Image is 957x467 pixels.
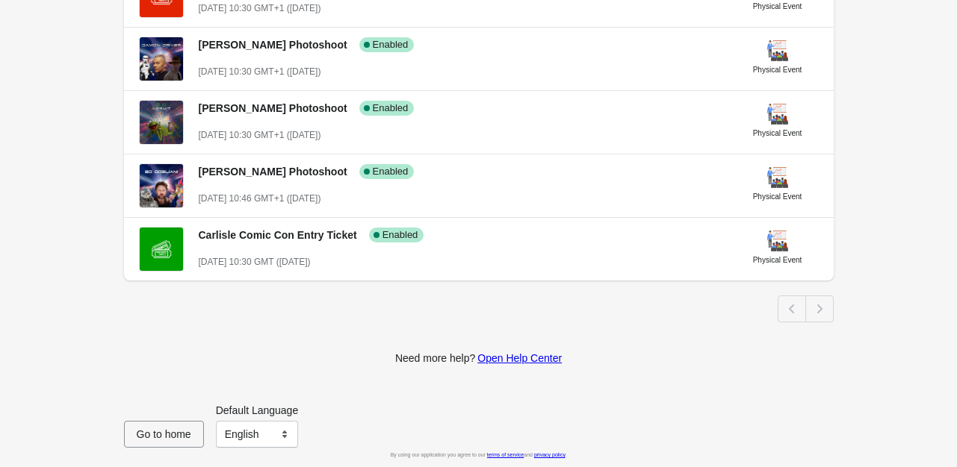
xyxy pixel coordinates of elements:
[124,421,204,448] button: Go to home
[124,428,204,440] a: Go to home
[199,130,321,140] span: [DATE] 10:30 GMT+1 ([DATE])
[778,295,834,322] nav: Pagination
[199,229,357,241] span: Carlisle Comic Con Entry Ticket
[140,37,183,81] img: Damon Driver Photoshoot
[199,166,347,178] span: [PERSON_NAME] Photoshoot
[199,193,321,204] span: [DATE] 10:46 GMT+1 ([DATE])
[477,352,562,364] a: Open Help Center
[766,102,790,126] img: physical-event-845dc57dcf8a37f45bd70f14adde54f6.png
[766,229,790,253] img: physical-event-845dc57dcf8a37f45bd70f14adde54f6.png
[766,39,790,63] img: physical-event-845dc57dcf8a37f45bd70f14adde54f6.png
[216,403,299,418] label: Default Language
[124,448,834,463] div: By using our application you agree to our and .
[766,166,790,189] img: physical-event-845dc57dcf8a37f45bd70f14adde54f6.png
[199,257,311,267] span: [DATE] 10:30 GMT ([DATE])
[753,253,802,268] div: Physical Event
[199,39,347,51] span: [PERSON_NAME] Photoshoot
[199,66,321,77] span: [DATE] 10:30 GMT+1 ([DATE])
[383,229,418,241] span: Enabled
[487,452,524,457] a: terms of service
[753,189,802,204] div: Physical Event
[373,102,409,114] span: Enabled
[199,3,321,13] span: [DATE] 10:30 GMT+1 ([DATE])
[373,166,409,178] span: Enabled
[140,164,183,207] img: Ed Dogliani Photoshoot
[137,428,191,440] span: Go to home
[199,102,347,114] span: [PERSON_NAME] Photoshoot
[140,228,183,271] img: Carlisle Comic Con Entry Ticket
[753,63,802,78] div: Physical Event
[373,39,409,51] span: Enabled
[534,452,566,457] a: privacy policy
[140,101,183,144] img: Phil Fletcher Photoshoot
[395,352,475,364] span: Need more help?
[753,126,802,141] div: Physical Event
